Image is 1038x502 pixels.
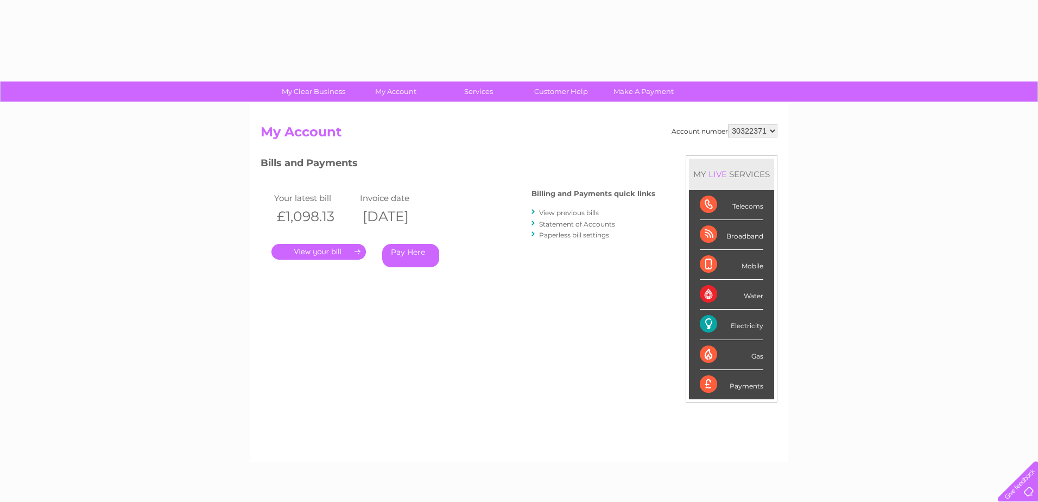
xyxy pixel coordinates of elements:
[706,169,729,179] div: LIVE
[351,81,441,102] a: My Account
[261,124,777,145] h2: My Account
[271,205,357,228] th: £1,098.13
[271,191,357,205] td: Your latest bill
[700,340,763,370] div: Gas
[434,81,523,102] a: Services
[269,81,358,102] a: My Clear Business
[382,244,439,267] a: Pay Here
[700,190,763,220] div: Telecoms
[700,250,763,280] div: Mobile
[700,220,763,250] div: Broadband
[672,124,777,137] div: Account number
[700,310,763,340] div: Electricity
[700,370,763,399] div: Payments
[539,209,599,217] a: View previous bills
[357,191,443,205] td: Invoice date
[689,159,774,190] div: MY SERVICES
[539,220,615,228] a: Statement of Accounts
[516,81,606,102] a: Customer Help
[700,280,763,310] div: Water
[599,81,688,102] a: Make A Payment
[261,155,655,174] h3: Bills and Payments
[357,205,443,228] th: [DATE]
[271,244,366,260] a: .
[531,190,655,198] h4: Billing and Payments quick links
[539,231,609,239] a: Paperless bill settings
